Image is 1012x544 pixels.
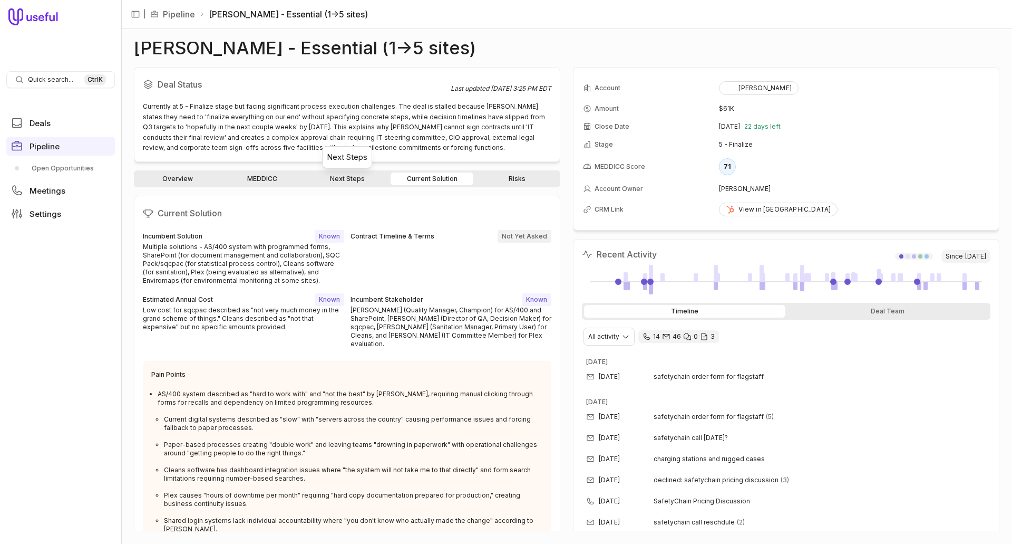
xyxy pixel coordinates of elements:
[6,137,115,156] a: Pipeline
[136,173,219,185] a: Overview
[391,173,473,185] a: Current Solution
[965,252,986,261] time: [DATE]
[491,84,551,92] time: [DATE] 3:25 PM EDT
[164,466,543,483] li: Cleans software has dashboard integration issues where "the system will not take me to that direc...
[941,250,990,263] span: Since
[351,294,423,305] div: Incumbent Stakeholder
[654,434,728,442] span: safetychain call [DATE]?
[595,185,643,193] span: Account Owner
[654,373,764,381] span: safetychain order form for flagstaff
[151,369,543,380] div: Pain Points
[84,74,106,85] kbd: Ctrl K
[595,84,620,92] span: Account
[599,373,620,381] time: [DATE]
[726,84,792,92] div: [PERSON_NAME]
[719,122,740,131] time: [DATE]
[719,100,989,117] td: $61K
[475,173,558,185] a: Risks
[163,8,195,21] a: Pipeline
[164,491,543,508] li: Plex causes "hours of downtime per month" requiring "hard copy documentation prepared for product...
[6,160,115,177] a: Open Opportunities
[599,497,620,505] time: [DATE]
[199,8,368,21] li: [PERSON_NAME] - Essential (1->5 sites)
[599,518,620,527] time: [DATE]
[726,205,831,214] div: View in [GEOGRAPHIC_DATA]
[143,8,146,21] span: |
[28,75,73,84] span: Quick search...
[164,415,543,432] li: Current digital systems described as "slow" with "servers across the country" causing performance...
[327,151,367,164] div: Next Steps
[595,140,613,149] span: Stage
[143,205,551,222] h2: Current Solution
[787,305,989,318] div: Deal Team
[719,158,736,175] div: 71
[451,84,551,93] div: Last updated
[744,122,781,131] span: 22 days left
[586,358,608,366] time: [DATE]
[766,413,774,421] span: 5 emails in thread
[719,136,989,153] td: 5 - Finalize
[30,119,51,127] span: Deals
[638,330,719,343] div: 14 calls and 46 email threads
[6,204,115,223] a: Settings
[128,6,143,22] button: Collapse sidebar
[164,517,543,533] li: Shared login systems lack individual accountability where "you don't know who actually made the c...
[143,306,344,331] div: Low cost for sqcpac described as "not very much money in the grand scheme of things." Cleans desc...
[143,76,451,93] h2: Deal Status
[30,210,61,218] span: Settings
[595,163,645,171] span: MEDDICC Score
[164,441,543,457] li: Paper-based processes creating "double work" and leaving teams "drowning in paperwork" with opera...
[498,230,551,243] span: Not Yet Asked
[599,455,620,463] time: [DATE]
[522,293,551,306] span: Known
[595,104,619,113] span: Amount
[582,248,657,261] h2: Recent Activity
[30,142,60,150] span: Pipeline
[221,173,304,185] a: MEDDICC
[719,81,799,95] button: [PERSON_NAME]
[654,413,764,421] span: safetychain order form for flagstaff
[6,181,115,200] a: Meetings
[781,476,789,484] span: 3 emails in thread
[586,398,608,406] time: [DATE]
[654,497,974,505] span: SafetyChain Pricing Discussion
[143,243,344,285] div: Multiple solutions - AS/400 system with programmed forms, SharePoint (for document management and...
[654,455,765,463] span: charging stations and rugged cases
[584,305,785,318] div: Timeline
[351,231,434,242] div: Contract Timeline & Terms
[315,293,344,306] span: Known
[719,180,989,197] td: [PERSON_NAME]
[6,113,115,132] a: Deals
[599,434,620,442] time: [DATE]
[143,294,213,305] div: Estimated Annual Cost
[737,518,745,527] span: 2 emails in thread
[654,518,735,527] span: safetychain call reschdule
[351,306,552,348] div: [PERSON_NAME] (Quality Manager, Champion) for AS/400 and SharePoint, [PERSON_NAME] (Director of Q...
[599,413,620,421] time: [DATE]
[6,160,115,177] div: Pipeline submenu
[143,101,551,153] div: Currently at 5 - Finalize stage but facing significant process execution challenges. The deal is ...
[595,205,624,214] span: CRM Link
[134,42,476,54] h1: [PERSON_NAME] - Essential (1->5 sites)
[599,476,620,484] time: [DATE]
[306,173,388,185] a: Next Steps
[143,231,202,242] div: Incumbent Solution
[315,230,344,243] span: Known
[719,203,838,216] a: View in [GEOGRAPHIC_DATA]
[654,476,779,484] span: declined: safetychain pricing discussion
[595,122,629,131] span: Close Date
[30,187,65,195] span: Meetings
